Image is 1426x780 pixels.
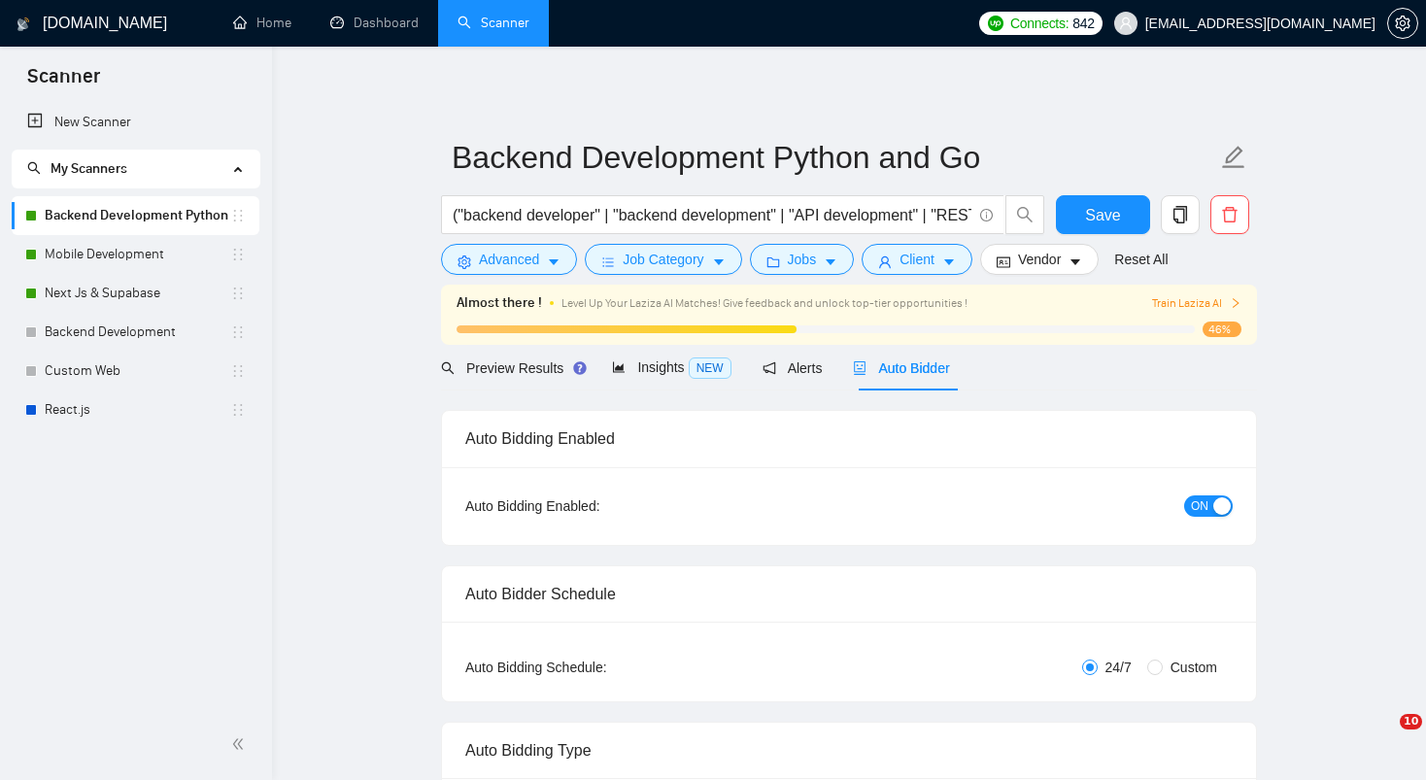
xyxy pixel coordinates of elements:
span: setting [1388,16,1417,31]
span: 46% [1203,322,1241,337]
span: 24/7 [1098,657,1139,678]
div: Auto Bidding Enabled [465,411,1233,466]
a: homeHome [233,15,291,31]
span: Scanner [12,62,116,103]
iframe: Intercom live chat [1360,714,1407,761]
span: user [878,254,892,269]
button: idcardVendorcaret-down [980,244,1099,275]
li: Custom Web [12,352,259,390]
span: NEW [689,357,731,379]
li: Mobile Development [12,235,259,274]
img: upwork-logo.png [988,16,1003,31]
li: New Scanner [12,103,259,142]
span: Insights [612,359,730,375]
span: holder [230,286,246,301]
div: Auto Bidding Schedule: [465,657,721,678]
span: Alerts [763,360,823,376]
span: notification [763,361,776,375]
span: caret-down [1069,254,1082,269]
a: Reset All [1114,249,1168,270]
span: 10 [1400,714,1422,729]
li: Backend Development Python and Go [12,196,259,235]
span: info-circle [980,209,993,221]
input: Scanner name... [452,133,1217,182]
a: Backend Development Python and Go [45,196,230,235]
button: delete [1210,195,1249,234]
span: holder [230,363,246,379]
span: caret-down [942,254,956,269]
a: Backend Development [45,313,230,352]
span: holder [230,247,246,262]
div: Auto Bidder Schedule [465,566,1233,622]
span: Preview Results [441,360,581,376]
img: logo [17,9,30,40]
span: bars [601,254,615,269]
span: idcard [997,254,1010,269]
span: search [441,361,455,375]
div: Auto Bidding Type [465,723,1233,778]
span: Save [1085,203,1120,227]
span: Client [900,249,934,270]
span: copy [1162,206,1199,223]
a: Custom Web [45,352,230,390]
span: Auto Bidder [853,360,949,376]
span: Vendor [1018,249,1061,270]
a: setting [1387,16,1418,31]
span: setting [458,254,471,269]
span: Connects: [1010,13,1069,34]
span: search [27,161,41,175]
li: React.js [12,390,259,429]
span: search [1006,206,1043,223]
span: folder [766,254,780,269]
a: searchScanner [458,15,529,31]
div: Auto Bidding Enabled: [465,495,721,517]
button: search [1005,195,1044,234]
a: dashboardDashboard [330,15,419,31]
span: Job Category [623,249,703,270]
span: delete [1211,206,1248,223]
input: Search Freelance Jobs... [453,203,971,227]
span: caret-down [547,254,560,269]
div: Tooltip anchor [571,359,589,377]
span: Custom [1163,657,1225,678]
span: My Scanners [27,160,127,177]
button: settingAdvancedcaret-down [441,244,577,275]
li: Backend Development [12,313,259,352]
button: folderJobscaret-down [750,244,855,275]
span: My Scanners [51,160,127,177]
a: Mobile Development [45,235,230,274]
button: barsJob Categorycaret-down [585,244,741,275]
span: holder [230,402,246,418]
a: React.js [45,390,230,429]
button: Train Laziza AI [1152,294,1241,313]
span: holder [230,324,246,340]
span: holder [230,208,246,223]
button: setting [1387,8,1418,39]
span: ON [1191,495,1208,517]
span: Jobs [788,249,817,270]
button: userClientcaret-down [862,244,972,275]
li: Next Js & Supabase [12,274,259,313]
a: Next Js & Supabase [45,274,230,313]
span: double-left [231,734,251,754]
a: New Scanner [27,103,244,142]
button: Save [1056,195,1150,234]
span: Level Up Your Laziza AI Matches! Give feedback and unlock top-tier opportunities ! [561,296,968,310]
span: right [1230,297,1241,309]
span: area-chart [612,360,626,374]
span: edit [1221,145,1246,170]
span: caret-down [712,254,726,269]
span: 842 [1072,13,1094,34]
button: copy [1161,195,1200,234]
span: Almost there ! [457,292,542,314]
span: Advanced [479,249,539,270]
span: robot [853,361,866,375]
span: caret-down [824,254,837,269]
span: user [1119,17,1133,30]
